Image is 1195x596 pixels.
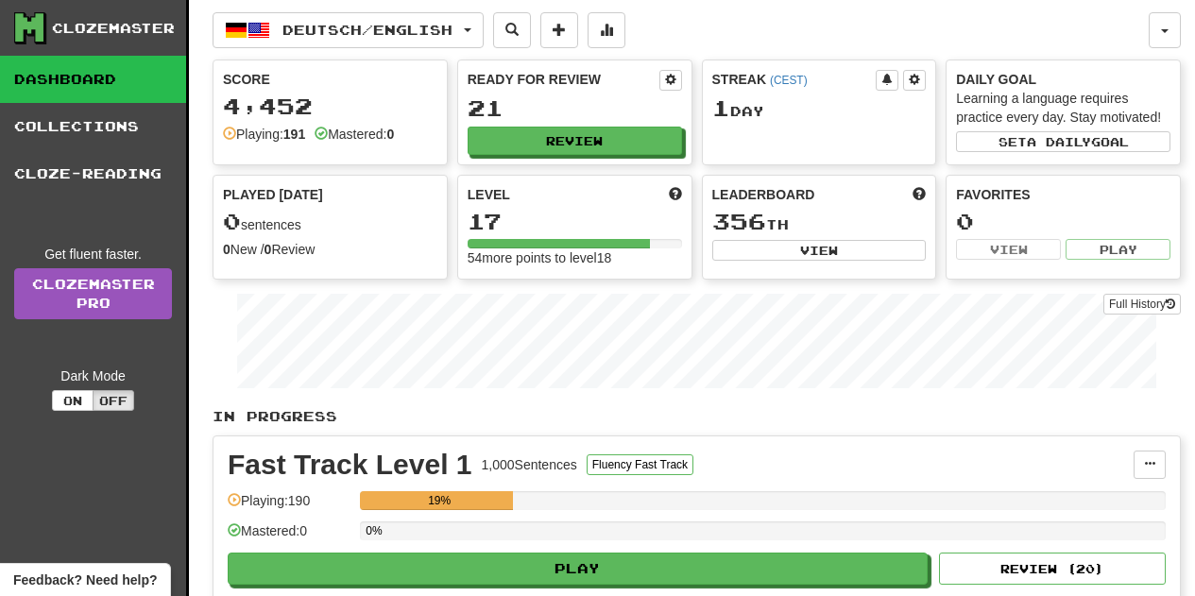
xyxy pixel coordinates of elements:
[213,12,484,48] button: Deutsch/English
[493,12,531,48] button: Search sentences
[468,248,682,267] div: 54 more points to level 18
[468,127,682,155] button: Review
[956,131,1170,152] button: Seta dailygoal
[712,70,877,89] div: Streak
[223,208,241,234] span: 0
[770,74,808,87] a: (CEST)
[540,12,578,48] button: Add sentence to collection
[228,521,350,553] div: Mastered: 0
[52,19,175,38] div: Clozemaster
[669,185,682,204] span: Score more points to level up
[14,245,172,264] div: Get fluent faster.
[282,22,452,38] span: Deutsch / English
[712,94,730,121] span: 1
[587,454,693,475] button: Fluency Fast Track
[956,89,1170,127] div: Learning a language requires practice every day. Stay motivated!
[14,366,172,385] div: Dark Mode
[13,570,157,589] span: Open feedback widget
[228,491,350,522] div: Playing: 190
[223,242,230,257] strong: 0
[213,407,1181,426] p: In Progress
[315,125,394,144] div: Mastered:
[93,390,134,411] button: Off
[14,268,172,319] a: ClozemasterPro
[956,239,1061,260] button: View
[1103,294,1181,315] button: Full History
[223,125,305,144] div: Playing:
[712,240,927,261] button: View
[712,185,815,204] span: Leaderboard
[956,70,1170,89] div: Daily Goal
[913,185,926,204] span: This week in points, UTC
[712,208,766,234] span: 356
[482,455,577,474] div: 1,000 Sentences
[939,553,1166,585] button: Review (20)
[712,210,927,234] div: th
[223,210,437,234] div: sentences
[228,553,928,585] button: Play
[223,94,437,118] div: 4,452
[956,210,1170,233] div: 0
[956,185,1170,204] div: Favorites
[468,70,659,89] div: Ready for Review
[223,240,437,259] div: New / Review
[468,96,682,120] div: 21
[223,185,323,204] span: Played [DATE]
[386,127,394,142] strong: 0
[228,451,472,479] div: Fast Track Level 1
[283,127,305,142] strong: 191
[366,491,513,510] div: 19%
[223,70,437,89] div: Score
[1027,135,1091,148] span: a daily
[468,210,682,233] div: 17
[265,242,272,257] strong: 0
[1066,239,1170,260] button: Play
[468,185,510,204] span: Level
[52,390,94,411] button: On
[588,12,625,48] button: More stats
[712,96,927,121] div: Day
